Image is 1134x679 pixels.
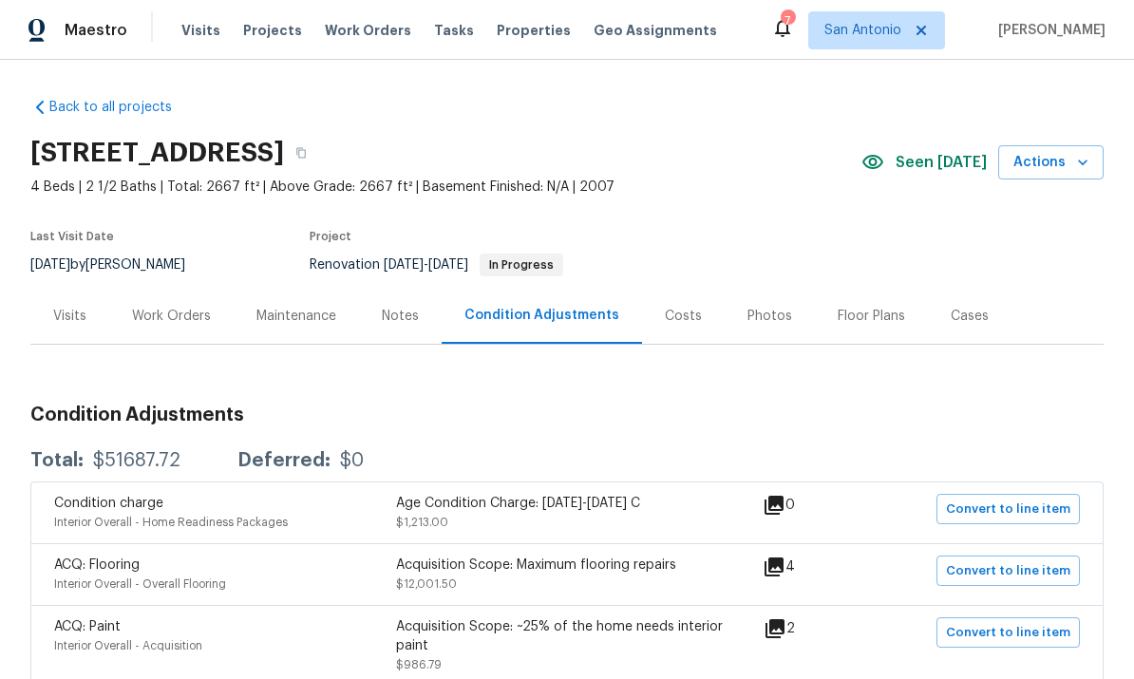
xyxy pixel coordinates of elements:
[284,136,318,170] button: Copy Address
[54,558,140,572] span: ACQ: Flooring
[256,307,336,326] div: Maintenance
[384,258,424,272] span: [DATE]
[665,307,702,326] div: Costs
[763,494,856,517] div: 0
[382,307,419,326] div: Notes
[781,11,794,30] div: 7
[53,307,86,326] div: Visits
[497,21,571,40] span: Properties
[936,494,1080,524] button: Convert to line item
[1013,151,1088,175] span: Actions
[54,517,288,528] span: Interior Overall - Home Readiness Packages
[936,617,1080,648] button: Convert to line item
[30,258,70,272] span: [DATE]
[991,21,1106,40] span: [PERSON_NAME]
[93,451,180,470] div: $51687.72
[434,24,474,37] span: Tasks
[132,307,211,326] div: Work Orders
[998,145,1104,180] button: Actions
[30,231,114,242] span: Last Visit Date
[594,21,717,40] span: Geo Assignments
[951,307,989,326] div: Cases
[181,21,220,40] span: Visits
[54,620,121,633] span: ACQ: Paint
[764,617,856,640] div: 2
[396,659,442,670] span: $986.79
[30,98,213,117] a: Back to all projects
[30,406,1104,424] h3: Condition Adjustments
[237,451,331,470] div: Deferred:
[936,556,1080,586] button: Convert to line item
[310,258,563,272] span: Renovation
[30,143,284,162] h2: [STREET_ADDRESS]
[396,578,457,590] span: $12,001.50
[30,451,84,470] div: Total:
[396,494,738,513] div: Age Condition Charge: [DATE]-[DATE] C
[65,21,127,40] span: Maestro
[340,451,364,470] div: $0
[763,556,856,578] div: 4
[310,231,351,242] span: Project
[384,258,468,272] span: -
[243,21,302,40] span: Projects
[396,617,738,655] div: Acquisition Scope: ~25% of the home needs interior paint
[396,517,448,528] span: $1,213.00
[54,578,226,590] span: Interior Overall - Overall Flooring
[464,306,619,325] div: Condition Adjustments
[30,254,208,276] div: by [PERSON_NAME]
[946,499,1070,520] span: Convert to line item
[396,556,738,575] div: Acquisition Scope: Maximum flooring repairs
[824,21,901,40] span: San Antonio
[747,307,792,326] div: Photos
[838,307,905,326] div: Floor Plans
[54,640,202,651] span: Interior Overall - Acquisition
[946,560,1070,582] span: Convert to line item
[428,258,468,272] span: [DATE]
[54,497,163,510] span: Condition charge
[896,153,987,172] span: Seen [DATE]
[482,259,561,271] span: In Progress
[30,178,861,197] span: 4 Beds | 2 1/2 Baths | Total: 2667 ft² | Above Grade: 2667 ft² | Basement Finished: N/A | 2007
[325,21,411,40] span: Work Orders
[946,622,1070,644] span: Convert to line item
